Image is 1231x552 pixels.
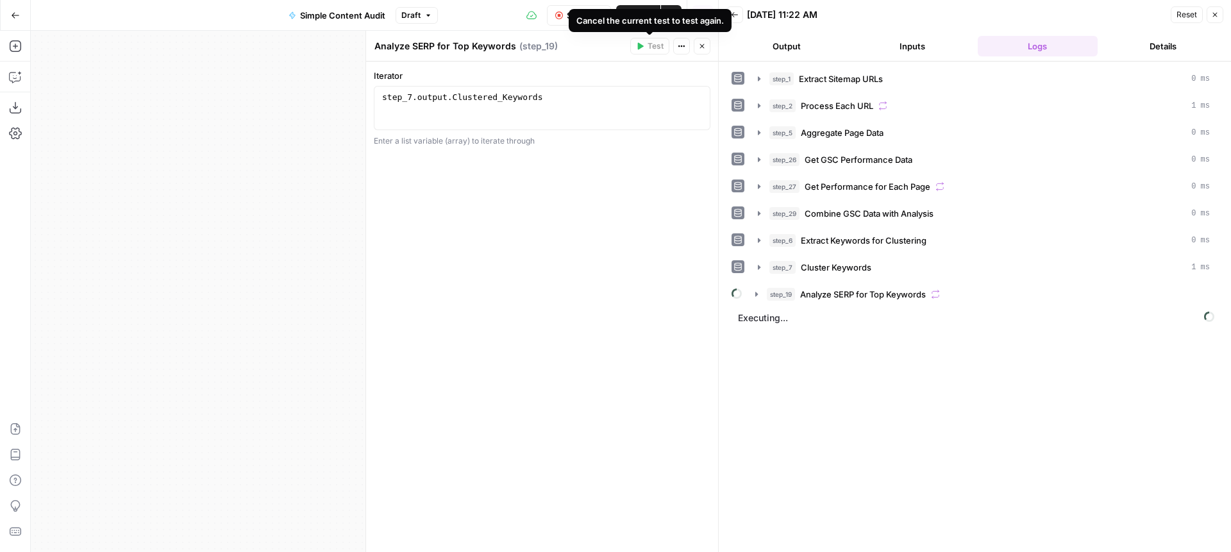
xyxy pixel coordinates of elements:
button: Logs [978,36,1098,56]
span: Draft [401,10,421,21]
span: step_1 [769,72,794,85]
button: Details [1103,36,1223,56]
span: Reset [1177,9,1197,21]
span: step_26 [769,153,800,166]
span: Get Performance for Each Page [805,180,930,193]
span: Combine GSC Data with Analysis [805,207,934,220]
span: step_2 [769,99,796,112]
span: Aggregate Page Data [801,126,883,139]
button: Test [630,38,669,54]
span: Get GSC Performance Data [805,153,912,166]
span: step_5 [769,126,796,139]
span: Cluster Keywords [801,261,871,274]
label: Iterator [374,69,710,82]
span: Executing... [734,308,1218,328]
span: 0 ms [1191,127,1210,138]
span: 1 ms [1191,262,1210,273]
div: Cancel the current test to test again. [576,14,724,27]
button: Output [726,36,847,56]
span: 1 ms [1191,100,1210,112]
span: 0 ms [1191,154,1210,165]
span: Process Each URL [801,99,873,112]
button: 0 ms [750,122,1218,143]
span: step_6 [769,234,796,247]
button: 0 ms [750,230,1218,251]
span: step_7 [769,261,796,274]
span: ( step_19 ) [519,40,558,53]
button: Simple Content Audit [281,5,393,26]
button: Stop Run [547,5,611,26]
span: step_19 [767,288,795,301]
button: Inputs [852,36,973,56]
span: Extract Sitemap URLs [799,72,883,85]
textarea: Analyze SERP for Top Keywords [374,40,516,53]
div: Enter a list variable (array) to iterate through [374,135,710,147]
span: 0 ms [1191,73,1210,85]
span: Extract Keywords for Clustering [801,234,926,247]
span: 0 ms [1191,235,1210,246]
button: Publish [616,5,660,26]
span: 0 ms [1191,208,1210,219]
span: step_29 [769,207,800,220]
button: Draft [396,7,438,24]
span: Simple Content Audit [300,9,385,22]
button: 1 ms [750,96,1218,116]
button: Reset [1171,6,1203,23]
span: Stop Run [567,9,603,22]
button: 0 ms [750,149,1218,170]
span: Analyze SERP for Top Keywords [800,288,926,301]
span: 0 ms [1191,181,1210,192]
span: step_27 [769,180,800,193]
button: 0 ms [750,203,1218,224]
span: Test [648,40,664,52]
button: 0 ms [750,176,1218,197]
button: 1 ms [750,257,1218,278]
button: 0 ms [750,69,1218,89]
